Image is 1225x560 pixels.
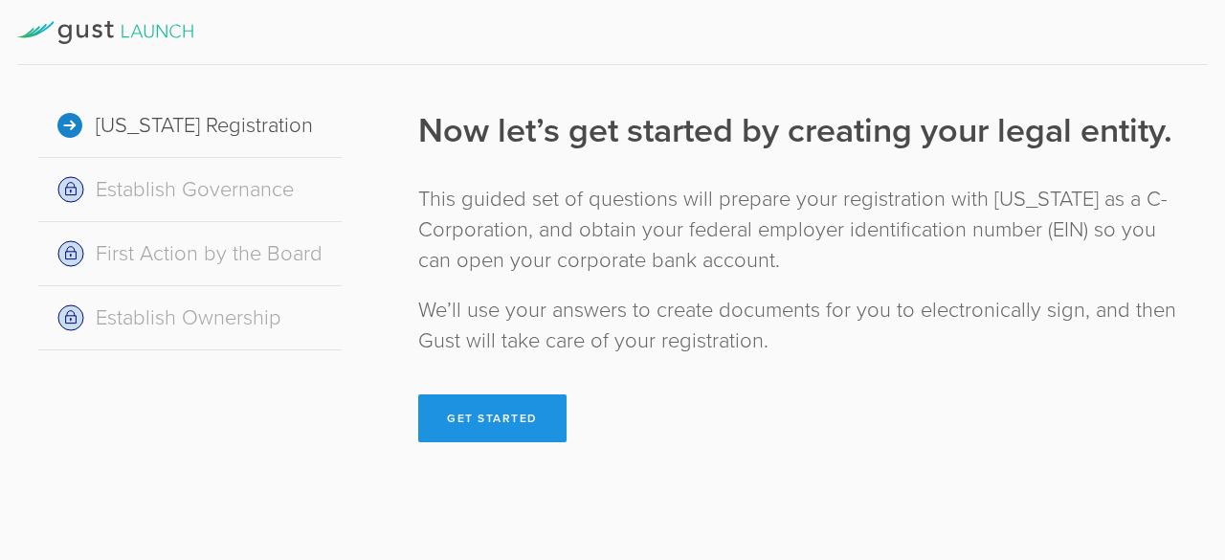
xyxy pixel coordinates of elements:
div: First Action by the Board [38,222,342,286]
div: Now let’s get started by creating your legal entity. [418,107,1187,155]
div: Establish Governance [38,158,342,222]
button: Get Started [418,394,567,442]
div: Establish Ownership [38,286,342,350]
div: [US_STATE] Registration [38,94,342,158]
div: This guided set of questions will prepare your registration with [US_STATE] as a C-Corporation, a... [418,184,1187,276]
div: We’ll use your answers to create documents for you to electronically sign, and then Gust will tak... [418,295,1187,356]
